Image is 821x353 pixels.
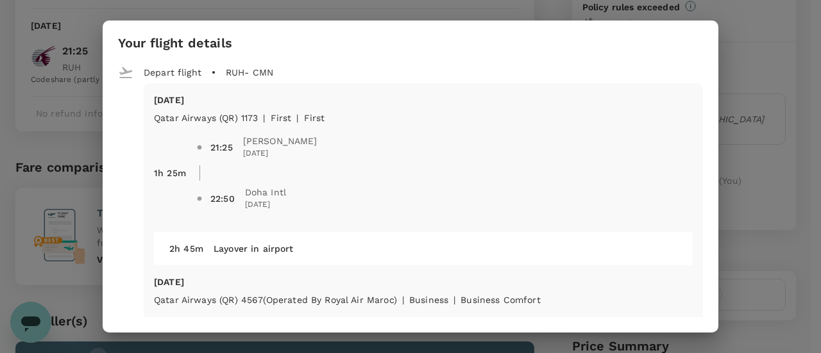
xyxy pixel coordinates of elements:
span: [PERSON_NAME] [243,135,317,147]
span: Doha Intl [245,186,286,199]
span: Layover in airport [214,243,294,254]
span: | [296,113,298,123]
span: [DATE] [245,199,286,211]
p: Qatar Airways (QR) 4567 (Operated by Royal Air Maroc) [154,293,397,306]
p: [DATE] [154,275,693,288]
p: first [271,111,292,124]
span: Doha Intl [245,316,286,329]
span: | [453,295,455,305]
p: business [409,293,448,306]
span: 2h 45m [169,243,203,254]
p: First [304,111,325,124]
div: 21:25 [210,141,233,154]
p: 1h 25m [154,167,186,179]
p: RUH - CMN [226,66,273,79]
h3: Your flight details [118,36,232,51]
p: Qatar Airways (QR) 1173 [154,111,258,124]
span: | [263,113,265,123]
span: [DATE] [243,147,317,160]
p: Business Comfort [461,293,540,306]
div: 22:50 [210,192,235,205]
p: Depart flight [144,66,201,79]
span: | [402,295,404,305]
p: [DATE] [154,94,693,106]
